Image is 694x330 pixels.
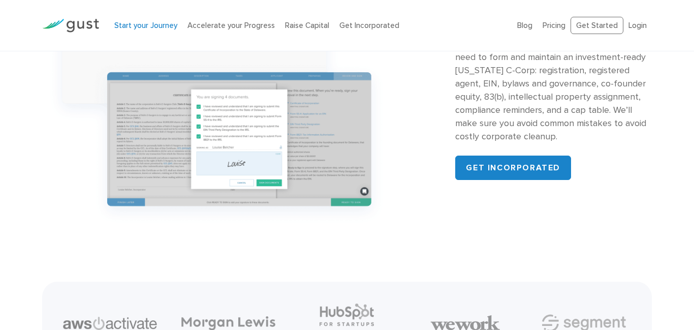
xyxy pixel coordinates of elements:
[543,21,565,30] a: Pricing
[455,156,571,180] a: Get incorporated
[455,38,651,143] p: Incorporate in under 2 minutes. Everything you need to form and maintain an investment-ready [US_...
[63,317,157,330] img: Aws
[114,21,177,30] a: Start your Journey
[187,21,275,30] a: Accelerate your Progress
[628,21,647,30] a: Login
[517,21,532,30] a: Blog
[285,21,329,30] a: Raise Capital
[571,17,623,35] a: Get Started
[339,21,399,30] a: Get Incorporated
[42,19,99,33] img: Gust Logo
